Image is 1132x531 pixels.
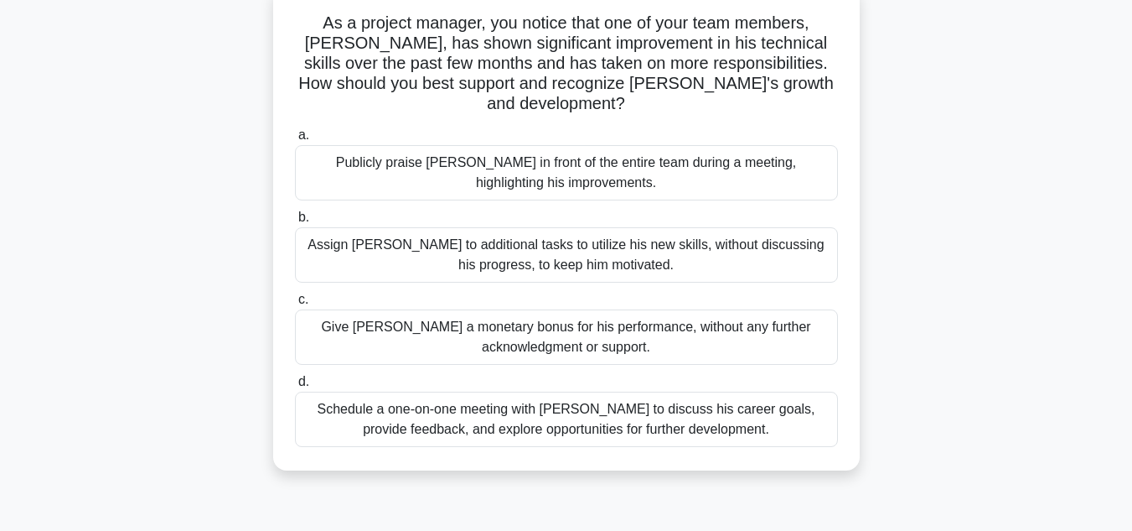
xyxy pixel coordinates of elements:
span: d. [298,374,309,388]
div: Assign [PERSON_NAME] to additional tasks to utilize his new skills, without discussing his progre... [295,227,838,283]
span: b. [298,210,309,224]
div: Schedule a one-on-one meeting with [PERSON_NAME] to discuss his career goals, provide feedback, a... [295,392,838,447]
span: a. [298,128,309,142]
div: Publicly praise [PERSON_NAME] in front of the entire team during a meeting, highlighting his impr... [295,145,838,200]
h5: As a project manager, you notice that one of your team members, [PERSON_NAME], has shown signific... [293,13,840,115]
div: Give [PERSON_NAME] a monetary bonus for his performance, without any further acknowledgment or su... [295,310,838,365]
span: c. [298,292,308,306]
